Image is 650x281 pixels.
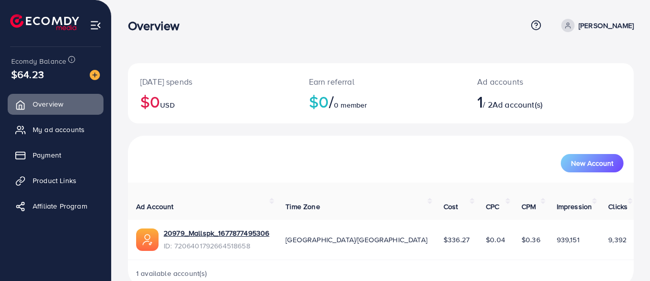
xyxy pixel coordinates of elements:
[522,201,536,212] span: CPM
[8,119,103,140] a: My ad accounts
[329,90,334,113] span: /
[444,201,458,212] span: Cost
[309,75,453,88] p: Earn referral
[33,99,63,109] span: Overview
[33,150,61,160] span: Payment
[607,235,642,273] iframe: Chat
[486,235,505,245] span: $0.04
[8,196,103,216] a: Affiliate Program
[557,235,580,245] span: 939,151
[579,19,634,32] p: [PERSON_NAME]
[571,160,613,167] span: New Account
[334,100,367,110] span: 0 member
[608,201,628,212] span: Clicks
[557,201,592,212] span: Impression
[164,228,269,238] a: 20979_Mallspk_1677877495306
[561,154,623,172] button: New Account
[140,75,284,88] p: [DATE] spends
[90,19,101,31] img: menu
[33,175,76,186] span: Product Links
[477,90,483,113] span: 1
[444,235,470,245] span: $336.27
[136,201,174,212] span: Ad Account
[164,241,269,251] span: ID: 7206401792664518658
[136,268,207,278] span: 1 available account(s)
[608,235,627,245] span: 9,392
[522,235,540,245] span: $0.36
[136,228,159,251] img: ic-ads-acc.e4c84228.svg
[8,170,103,191] a: Product Links
[557,19,634,32] a: [PERSON_NAME]
[285,235,427,245] span: [GEOGRAPHIC_DATA]/[GEOGRAPHIC_DATA]
[11,56,66,66] span: Ecomdy Balance
[309,92,453,111] h2: $0
[140,92,284,111] h2: $0
[90,70,100,80] img: image
[33,124,85,135] span: My ad accounts
[477,75,579,88] p: Ad accounts
[477,92,579,111] h2: / 2
[8,94,103,114] a: Overview
[128,18,188,33] h3: Overview
[285,201,320,212] span: Time Zone
[10,14,79,30] img: logo
[8,145,103,165] a: Payment
[160,100,174,110] span: USD
[33,201,87,211] span: Affiliate Program
[492,99,542,110] span: Ad account(s)
[11,67,44,82] span: $64.23
[486,201,499,212] span: CPC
